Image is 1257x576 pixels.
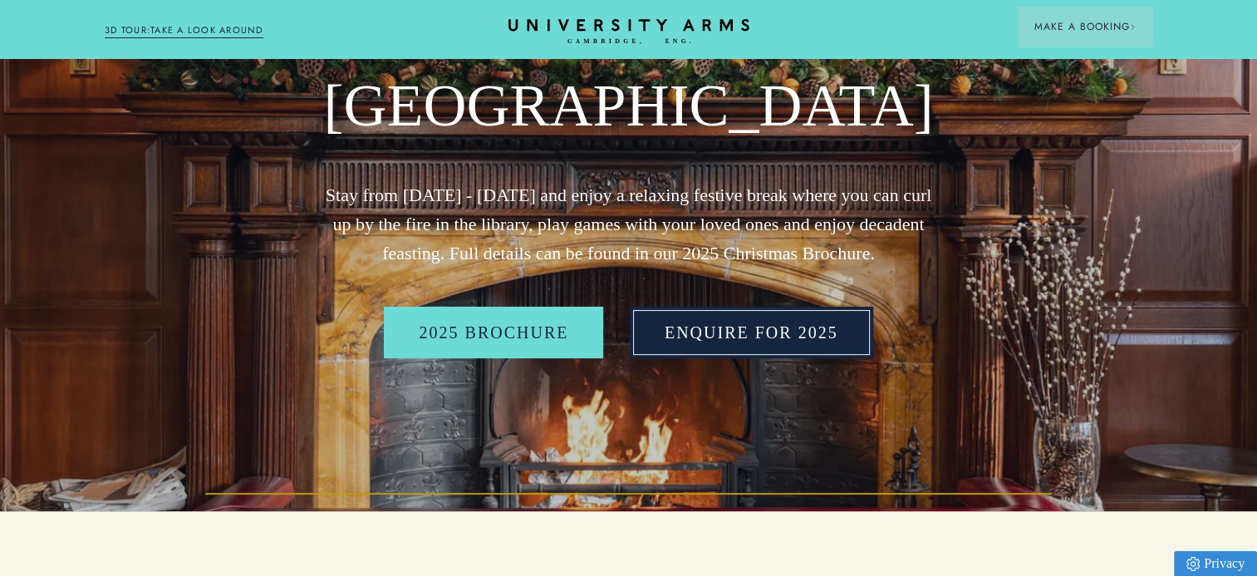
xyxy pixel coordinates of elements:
[630,307,873,358] a: Enquire for 2025
[1174,551,1257,576] a: Privacy
[105,23,263,38] a: 3D TOUR:TAKE A LOOK AROUND
[1186,557,1200,571] img: Privacy
[1018,7,1152,47] button: Make a BookingArrow icon
[384,307,603,358] a: 2025 BROCHURE
[314,180,943,268] p: Stay from [DATE] - [DATE] and enjoy a relaxing festive break where you can curl up by the fire in...
[1034,19,1136,34] span: Make a Booking
[1130,24,1136,30] img: Arrow icon
[508,19,749,45] a: Home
